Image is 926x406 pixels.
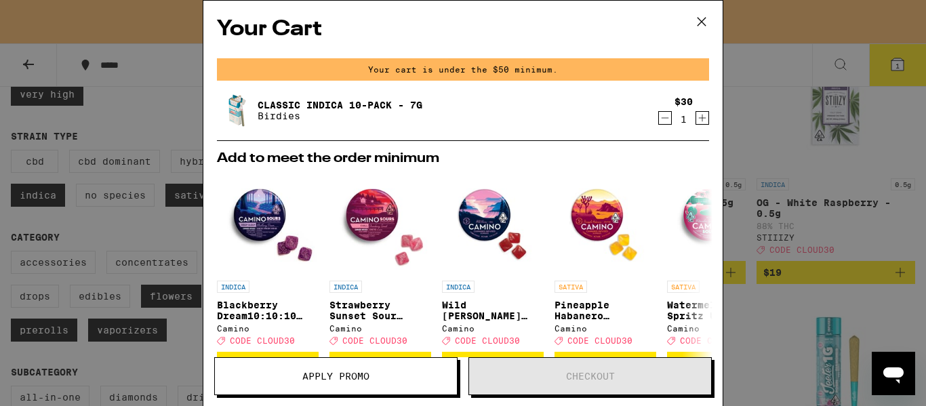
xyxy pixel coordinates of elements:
p: INDICA [442,281,475,293]
div: 1 [675,114,693,125]
button: Decrement [658,111,672,125]
h2: Add to meet the order minimum [217,152,709,165]
p: INDICA [329,281,362,293]
button: Checkout [468,357,712,395]
a: Open page for Strawberry Sunset Sour Gummies from Camino [329,172,431,352]
p: Blackberry Dream10:10:10 Deep Sleep Gummies [217,300,319,321]
p: Birdies [258,110,422,121]
div: Camino [442,324,544,333]
div: Camino [555,324,656,333]
img: Camino - Blackberry Dream10:10:10 Deep Sleep Gummies [217,172,319,274]
div: Camino [329,324,431,333]
p: Wild [PERSON_NAME] Chill Gummies [442,300,544,321]
span: CODE CLOUD30 [680,336,745,345]
img: Camino - Strawberry Sunset Sour Gummies [329,172,431,274]
p: Watermelon Spritz Uplifting Sour Gummies [667,300,769,321]
button: Add to bag [329,352,431,375]
div: $30 [675,96,693,107]
span: CODE CLOUD30 [230,336,295,345]
a: Open page for Pineapple Habanero Uplifting Gummies from Camino [555,172,656,352]
button: Add to bag [217,352,319,375]
h2: Your Cart [217,14,709,45]
div: Camino [217,324,319,333]
button: Add to bag [442,352,544,375]
span: Checkout [566,371,615,381]
div: Camino [667,324,769,333]
a: Open page for Blackberry Dream10:10:10 Deep Sleep Gummies from Camino [217,172,319,352]
iframe: Button to launch messaging window [872,352,915,395]
a: Open page for Wild Berry Chill Gummies from Camino [442,172,544,352]
span: CODE CLOUD30 [342,336,407,345]
button: Add to bag [667,352,769,375]
p: Pineapple Habanero Uplifting Gummies [555,300,656,321]
a: Classic Indica 10-Pack - 7g [258,100,422,110]
img: Camino - Wild Berry Chill Gummies [442,172,544,274]
span: CODE CLOUD30 [567,336,632,345]
button: Apply Promo [214,357,458,395]
p: SATIVA [667,281,700,293]
span: CODE CLOUD30 [455,336,520,345]
button: Add to bag [555,352,656,375]
span: Apply Promo [302,371,369,381]
p: SATIVA [555,281,587,293]
div: Your cart is under the $50 minimum. [217,58,709,81]
img: Classic Indica 10-Pack - 7g [217,92,255,129]
img: Camino - Pineapple Habanero Uplifting Gummies [555,172,656,274]
button: Increment [696,111,709,125]
img: Camino - Watermelon Spritz Uplifting Sour Gummies [667,172,769,274]
p: Strawberry Sunset Sour Gummies [329,300,431,321]
a: Open page for Watermelon Spritz Uplifting Sour Gummies from Camino [667,172,769,352]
